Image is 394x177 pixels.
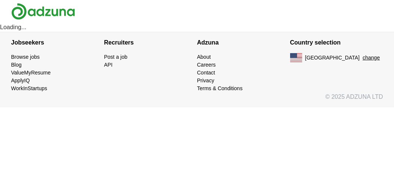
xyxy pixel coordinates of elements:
a: Privacy [197,77,214,83]
a: WorkInStartups [11,85,47,91]
img: Adzuna logo [11,3,75,20]
span: [GEOGRAPHIC_DATA] [305,54,360,62]
button: change [363,54,380,62]
a: ApplyIQ [11,77,30,83]
div: © 2025 ADZUNA LTD [5,92,389,107]
a: Terms & Conditions [197,85,243,91]
a: Browse jobs [11,54,40,60]
h4: Country selection [290,32,383,53]
a: API [104,62,113,68]
img: US flag [290,53,302,62]
a: Blog [11,62,22,68]
a: Post a job [104,54,127,60]
a: About [197,54,211,60]
a: Contact [197,70,215,76]
a: Careers [197,62,216,68]
a: ValueMyResume [11,70,51,76]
